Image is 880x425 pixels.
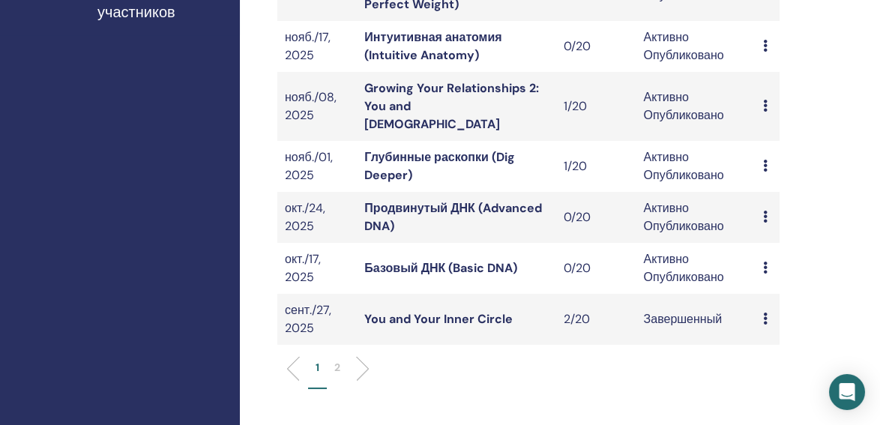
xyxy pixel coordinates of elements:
[277,21,357,72] td: нояб./17, 2025
[556,21,636,72] td: 0/20
[636,72,756,141] td: Активно Опубликовано
[556,72,636,141] td: 1/20
[334,360,340,376] p: 2
[636,21,756,72] td: Активно Опубликовано
[556,294,636,345] td: 2/20
[277,294,357,345] td: сент./27, 2025
[364,80,539,132] a: Growing Your Relationships 2: You and [DEMOGRAPHIC_DATA]
[556,243,636,294] td: 0/20
[277,243,357,294] td: окт./17, 2025
[277,192,357,243] td: окт./24, 2025
[556,141,636,192] td: 1/20
[556,192,636,243] td: 0/20
[364,260,517,276] a: Базовый ДНК (Basic DNA)
[364,29,501,63] a: Интуитивная анатомия (Intuitive Anatomy)
[364,149,514,183] a: Глубинные раскопки (Dig Deeper)
[829,374,865,410] div: Open Intercom Messenger
[364,311,513,327] a: You and Your Inner Circle
[364,200,541,234] a: Продвинутый ДНК (Advanced DNA)
[277,141,357,192] td: нояб./01, 2025
[636,243,756,294] td: Активно Опубликовано
[636,192,756,243] td: Активно Опубликовано
[636,294,756,345] td: Завершенный
[636,141,756,192] td: Активно Опубликовано
[277,72,357,141] td: нояб./08, 2025
[316,360,319,376] p: 1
